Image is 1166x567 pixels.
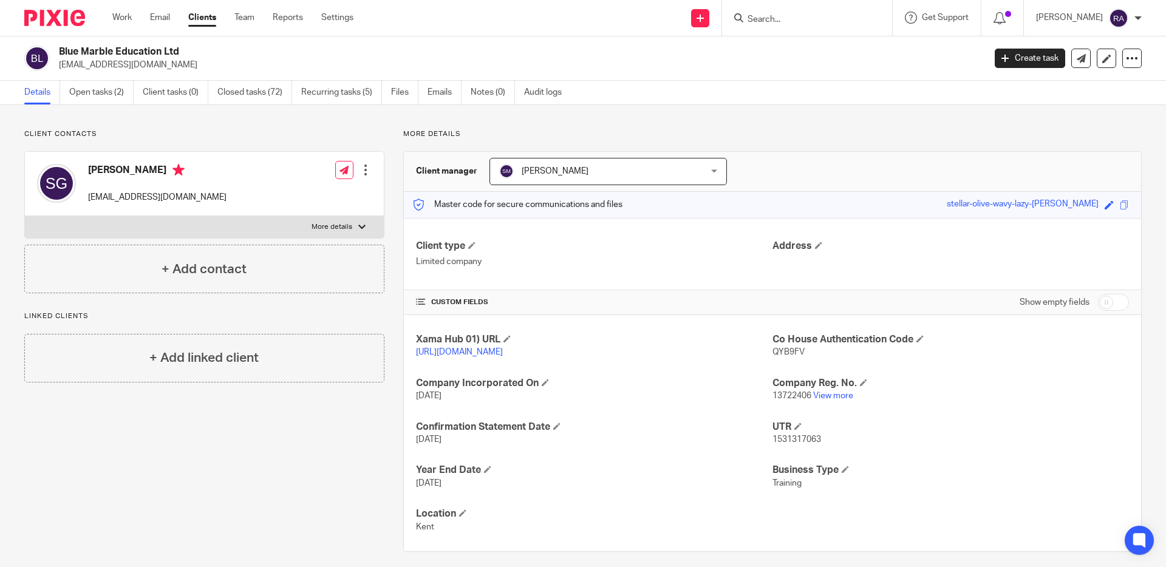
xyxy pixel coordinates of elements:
[772,392,811,400] span: 13722406
[416,479,442,487] span: [DATE]
[37,164,76,203] img: svg%3E
[416,464,772,477] h4: Year End Date
[1020,296,1089,308] label: Show empty fields
[772,464,1129,477] h4: Business Type
[416,256,772,268] p: Limited company
[234,12,254,24] a: Team
[522,167,588,175] span: [PERSON_NAME]
[391,81,418,104] a: Files
[947,198,1099,212] div: stellar-olive-wavy-lazy-[PERSON_NAME]
[1036,12,1103,24] p: [PERSON_NAME]
[416,333,772,346] h4: Xama Hub 01) URL
[772,435,821,444] span: 1531317063
[772,348,805,356] span: QYB9FV
[172,164,185,176] i: Primary
[88,164,227,179] h4: [PERSON_NAME]
[217,81,292,104] a: Closed tasks (72)
[188,12,216,24] a: Clients
[772,377,1129,390] h4: Company Reg. No.
[416,165,477,177] h3: Client manager
[321,12,353,24] a: Settings
[88,191,227,203] p: [EMAIL_ADDRESS][DOMAIN_NAME]
[143,81,208,104] a: Client tasks (0)
[24,81,60,104] a: Details
[112,12,132,24] a: Work
[403,129,1142,139] p: More details
[416,297,772,307] h4: CUSTOM FIELDS
[413,199,622,211] p: Master code for secure communications and files
[149,348,259,367] h4: + Add linked client
[59,59,977,71] p: [EMAIL_ADDRESS][DOMAIN_NAME]
[312,222,352,232] p: More details
[995,49,1065,68] a: Create task
[416,523,434,531] span: Kent
[24,46,50,71] img: svg%3E
[416,508,772,520] h4: Location
[162,260,247,279] h4: + Add contact
[428,81,462,104] a: Emails
[24,311,384,321] p: Linked clients
[772,240,1129,253] h4: Address
[416,392,442,400] span: [DATE]
[416,377,772,390] h4: Company Incorporated On
[416,421,772,433] h4: Confirmation Statement Date
[772,421,1129,433] h4: UTR
[69,81,134,104] a: Open tasks (2)
[416,435,442,444] span: [DATE]
[150,12,170,24] a: Email
[301,81,382,104] a: Recurring tasks (5)
[24,129,384,139] p: Client contacts
[922,13,969,22] span: Get Support
[772,333,1129,346] h4: Co House Authentication Code
[273,12,303,24] a: Reports
[24,10,85,26] img: Pixie
[499,164,514,178] img: svg%3E
[813,392,853,400] a: View more
[471,81,515,104] a: Notes (0)
[772,479,802,487] span: Training
[416,348,503,356] a: [URL][DOMAIN_NAME]
[59,46,793,58] h2: Blue Marble Education Ltd
[524,81,571,104] a: Audit logs
[416,240,772,253] h4: Client type
[746,15,856,25] input: Search
[1109,8,1128,28] img: svg%3E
